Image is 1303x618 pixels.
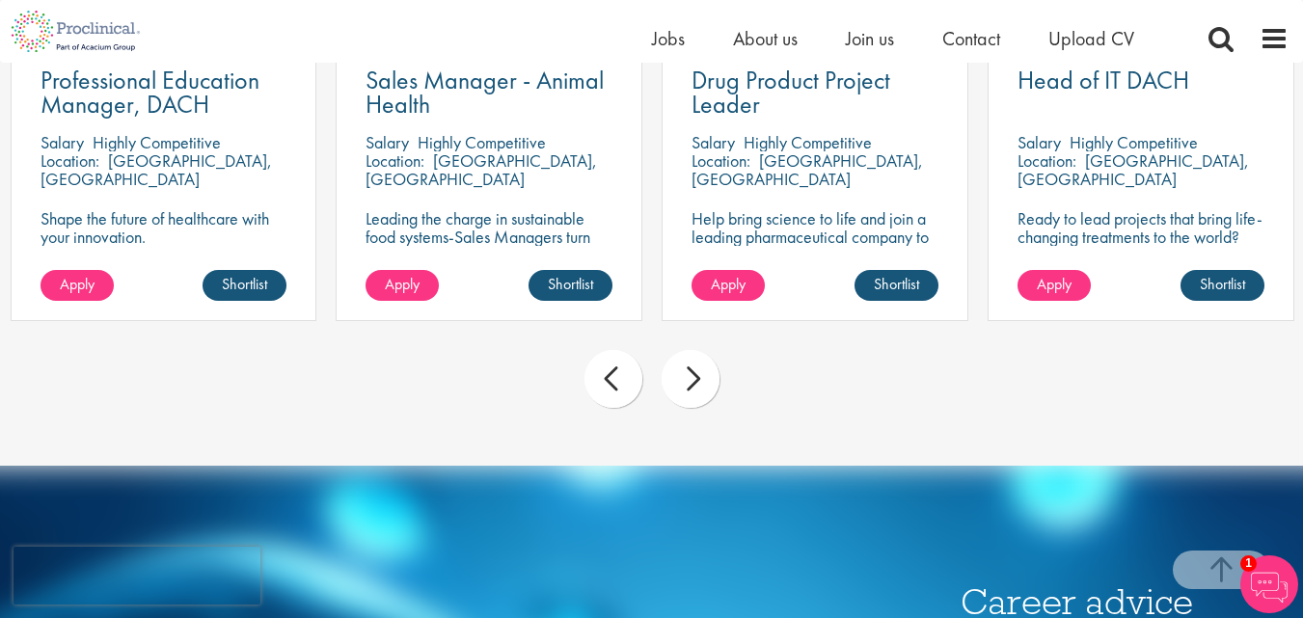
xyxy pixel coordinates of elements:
a: Join us [846,26,894,51]
p: Shape the future of healthcare with your innovation. [41,209,287,246]
img: Chatbot [1240,555,1298,613]
span: Salary [692,131,735,153]
a: Apply [692,270,765,301]
a: Apply [1018,270,1091,301]
span: Head of IT DACH [1018,64,1189,96]
div: next [662,350,719,408]
span: Apply [1037,274,1072,294]
span: Salary [41,131,84,153]
a: Jobs [652,26,685,51]
a: Shortlist [855,270,938,301]
p: Highly Competitive [93,131,221,153]
div: prev [584,350,642,408]
p: Highly Competitive [744,131,872,153]
p: [GEOGRAPHIC_DATA], [GEOGRAPHIC_DATA] [366,149,597,190]
span: Location: [1018,149,1076,172]
span: 1 [1240,555,1257,572]
a: Contact [942,26,1000,51]
span: Professional Education Manager, DACH [41,64,259,121]
span: Apply [711,274,746,294]
p: Highly Competitive [1070,131,1198,153]
a: Shortlist [1181,270,1264,301]
a: Drug Product Project Leader [692,68,938,117]
a: Apply [366,270,439,301]
span: Drug Product Project Leader [692,64,890,121]
a: About us [733,26,798,51]
span: Location: [41,149,99,172]
p: [GEOGRAPHIC_DATA], [GEOGRAPHIC_DATA] [1018,149,1249,190]
a: Shortlist [203,270,286,301]
p: [GEOGRAPHIC_DATA], [GEOGRAPHIC_DATA] [41,149,272,190]
p: Highly Competitive [418,131,546,153]
span: Location: [692,149,750,172]
span: Salary [366,131,409,153]
a: Shortlist [529,270,612,301]
p: Leading the charge in sustainable food systems-Sales Managers turn customer success into global p... [366,209,612,282]
span: Sales Manager - Animal Health [366,64,604,121]
p: Help bring science to life and join a leading pharmaceutical company to play a key role in delive... [692,209,938,301]
span: Salary [1018,131,1061,153]
a: Upload CV [1048,26,1134,51]
span: Apply [385,274,420,294]
span: Apply [60,274,95,294]
iframe: reCAPTCHA [14,547,260,605]
a: Professional Education Manager, DACH [41,68,287,117]
a: Head of IT DACH [1018,68,1264,93]
span: Location: [366,149,424,172]
a: Sales Manager - Animal Health [366,68,612,117]
a: Apply [41,270,114,301]
p: [GEOGRAPHIC_DATA], [GEOGRAPHIC_DATA] [692,149,923,190]
p: Ready to lead projects that bring life-changing treatments to the world? Join our client at the f... [1018,209,1264,301]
